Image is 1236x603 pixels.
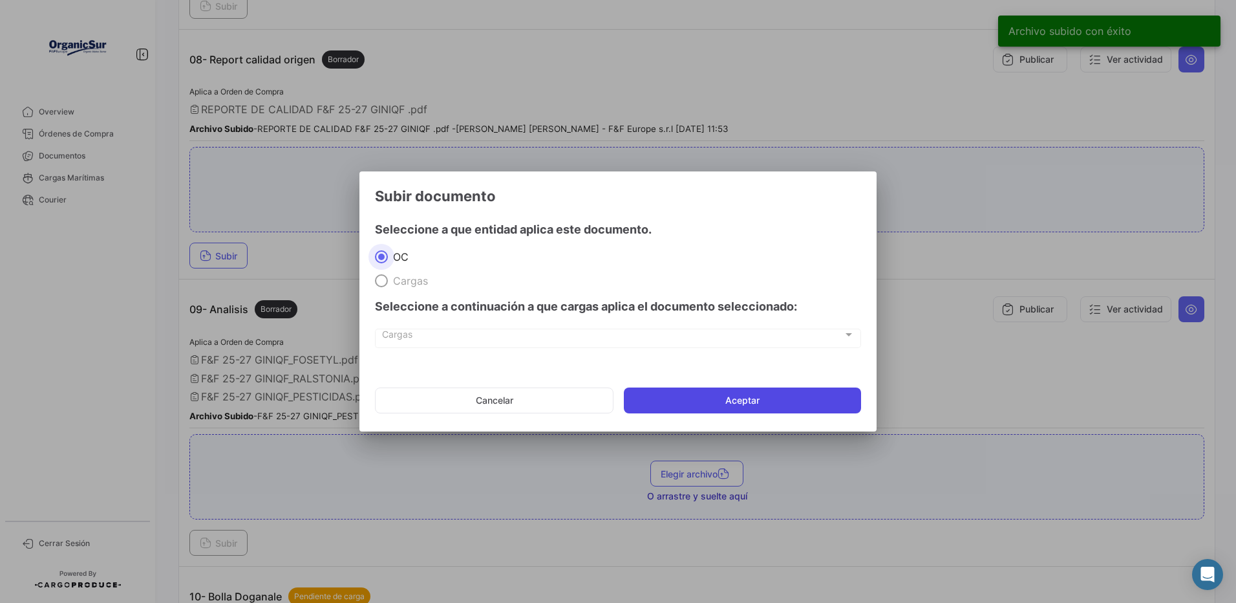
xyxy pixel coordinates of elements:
[375,187,861,205] h3: Subir documento
[375,298,861,316] h4: Seleccione a continuación a que cargas aplica el documento seleccionado:
[375,221,861,239] h4: Seleccione a que entidad aplica este documento.
[382,332,843,343] span: Cargas
[1192,559,1223,590] div: Abrir Intercom Messenger
[388,250,409,263] span: OC
[624,388,861,413] button: Aceptar
[375,388,613,413] button: Cancelar
[388,274,428,287] span: Cargas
